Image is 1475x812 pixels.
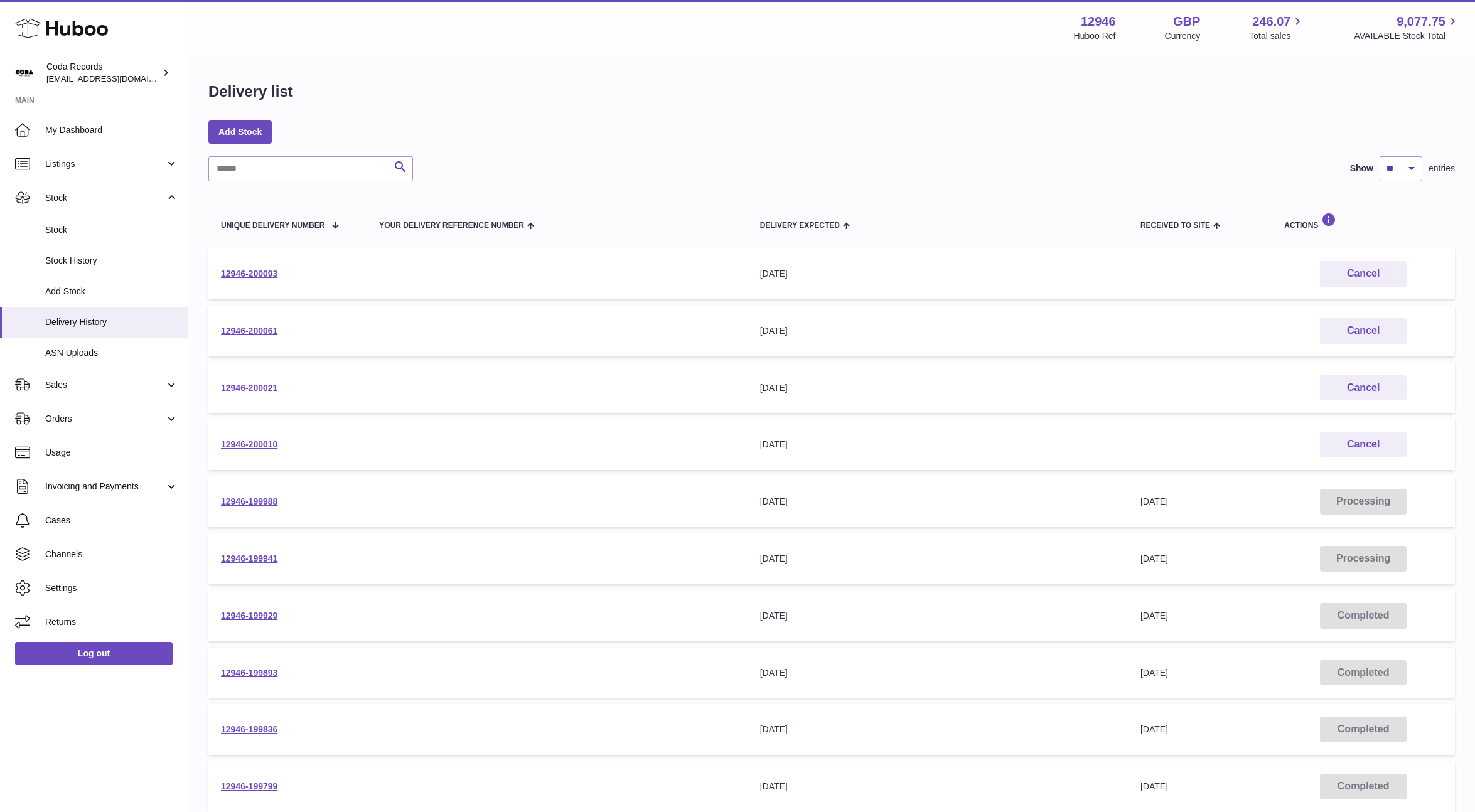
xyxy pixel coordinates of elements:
button: Cancel [1320,318,1407,344]
div: [DATE] [760,268,1115,280]
span: Stock [45,192,165,204]
span: Invoicing and Payments [45,481,165,493]
span: Received to Site [1140,222,1210,230]
a: 12946-199836 [221,724,277,734]
span: 9,077.75 [1397,13,1445,30]
span: Total sales [1249,30,1305,42]
strong: GBP [1173,13,1200,30]
a: 12946-199988 [221,496,277,506]
a: Add Stock [208,120,272,143]
span: ASN Uploads [45,347,178,359]
div: [DATE] [760,724,1115,735]
div: [DATE] [760,496,1115,508]
a: 12946-200061 [221,326,277,336]
label: Show [1350,163,1373,174]
span: AVAILABLE Stock Total [1354,30,1460,42]
button: Cancel [1320,432,1407,457]
div: Coda Records [46,61,159,85]
a: 12946-200010 [221,439,277,449]
span: [EMAIL_ADDRESS][DOMAIN_NAME] [46,73,185,83]
span: My Dashboard [45,124,178,136]
span: Stock History [45,255,178,267]
div: [DATE] [760,667,1115,679]
span: Cases [45,515,178,526]
a: 246.07 Total sales [1249,13,1305,42]
div: [DATE] [760,553,1115,565]
h1: Delivery list [208,82,293,102]
span: [DATE] [1140,611,1168,621]
div: Actions [1284,213,1442,230]
a: 9,077.75 AVAILABLE Stock Total [1354,13,1460,42]
div: Currency [1165,30,1201,42]
button: Cancel [1320,261,1407,287]
span: Orders [45,413,165,425]
div: [DATE] [760,325,1115,337]
a: 12946-200021 [221,383,277,393]
span: [DATE] [1140,781,1168,791]
span: Channels [45,548,178,560]
span: 246.07 [1252,13,1290,30]
div: [DATE] [760,610,1115,622]
span: [DATE] [1140,553,1168,564]
div: [DATE] [760,439,1115,451]
a: 12946-199941 [221,553,277,564]
button: Cancel [1320,375,1407,401]
span: Your Delivery Reference Number [379,222,524,230]
strong: 12946 [1081,13,1116,30]
span: Stock [45,224,178,236]
div: [DATE] [760,781,1115,793]
span: [DATE] [1140,496,1168,506]
span: Listings [45,158,165,170]
span: Delivery Expected [760,222,840,230]
a: 12946-199929 [221,611,277,621]
span: Unique Delivery Number [221,222,324,230]
a: 12946-199799 [221,781,277,791]
span: [DATE] [1140,724,1168,734]
span: Settings [45,582,178,594]
a: 12946-199893 [221,668,277,678]
div: Huboo Ref [1074,30,1116,42]
span: entries [1429,163,1455,174]
img: haz@pcatmedia.com [15,63,34,82]
span: Usage [45,447,178,459]
span: [DATE] [1140,668,1168,678]
span: Delivery History [45,316,178,328]
a: 12946-200093 [221,269,277,279]
div: [DATE] [760,382,1115,394]
span: Sales [45,379,165,391]
a: Log out [15,642,173,665]
span: Add Stock [45,286,178,297]
span: Returns [45,616,178,628]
